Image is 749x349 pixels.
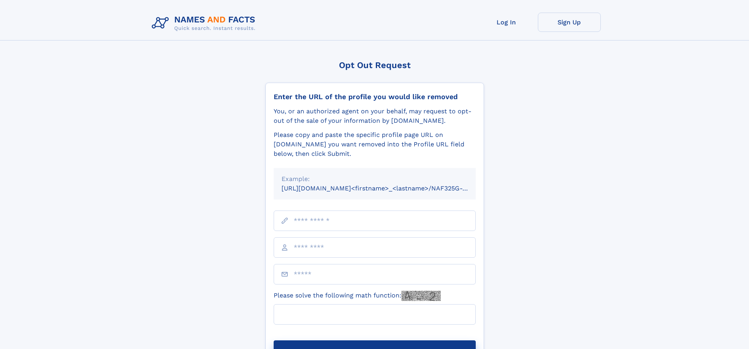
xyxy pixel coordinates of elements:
[282,185,491,192] small: [URL][DOMAIN_NAME]<firstname>_<lastname>/NAF325G-xxxxxxxx
[265,60,484,70] div: Opt Out Request
[538,13,601,32] a: Sign Up
[274,92,476,101] div: Enter the URL of the profile you would like removed
[274,107,476,126] div: You, or an authorized agent on your behalf, may request to opt-out of the sale of your informatio...
[149,13,262,34] img: Logo Names and Facts
[274,130,476,159] div: Please copy and paste the specific profile page URL on [DOMAIN_NAME] you want removed into the Pr...
[282,174,468,184] div: Example:
[274,291,441,301] label: Please solve the following math function:
[475,13,538,32] a: Log In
